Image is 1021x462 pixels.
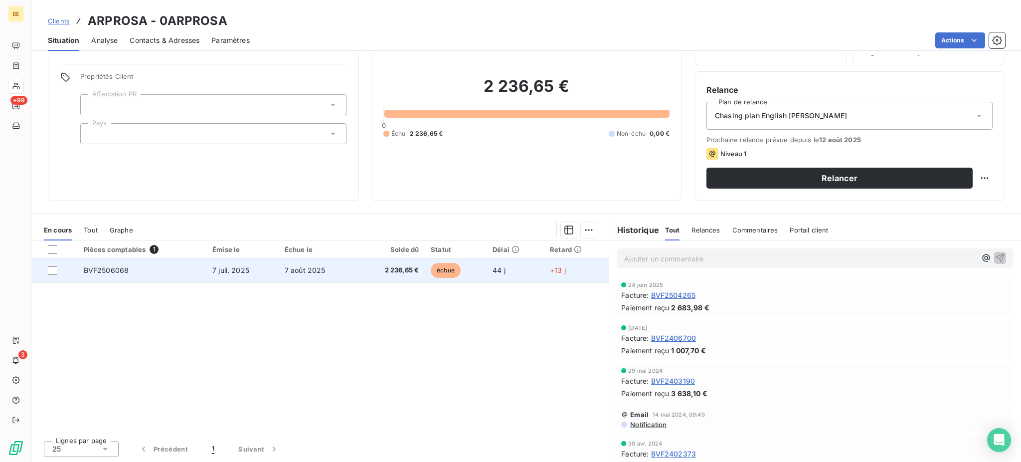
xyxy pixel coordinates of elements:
[362,245,419,253] div: Solde dû
[52,444,61,454] span: 25
[651,290,696,300] span: BVF2504265
[211,35,250,45] span: Paramètres
[621,449,649,459] span: Facture :
[8,6,24,22] div: BE
[212,266,249,274] span: 7 juil. 2025
[150,245,159,254] span: 1
[285,266,326,274] span: 7 août 2025
[91,35,118,45] span: Analyse
[650,129,670,138] span: 0,00 €
[609,224,659,236] h6: Historique
[715,111,847,121] span: Chasing plan English [PERSON_NAME]
[8,440,24,456] img: Logo LeanPay
[212,245,273,253] div: Émise le
[665,226,680,234] span: Tout
[88,12,227,30] h3: ARPROSA - 0ARPROSA
[550,245,603,253] div: Retard
[362,265,419,275] span: 2 236,65 €
[651,333,696,343] span: BVF2406700
[18,350,27,359] span: 3
[732,226,778,234] span: Commentaires
[706,84,993,96] h6: Relance
[48,17,70,25] span: Clients
[720,150,746,158] span: Niveau 1
[628,441,662,447] span: 30 avr. 2024
[226,439,291,460] button: Suivant
[621,376,649,386] span: Facture :
[651,376,695,386] span: BVF2403190
[621,345,669,356] span: Paiement reçu
[84,245,200,254] div: Pièces comptables
[48,35,79,45] span: Situation
[391,129,406,138] span: Échu
[431,245,481,253] div: Statut
[89,129,97,138] input: Ajouter une valeur
[653,412,705,418] span: 14 mai 2024, 09:49
[48,16,70,26] a: Clients
[987,428,1011,452] div: Open Intercom Messenger
[200,439,226,460] button: 1
[10,96,27,105] span: +99
[621,333,649,343] span: Facture :
[8,98,23,114] a: +99
[629,421,667,429] span: Notification
[410,129,443,138] span: 2 236,65 €
[110,226,133,234] span: Graphe
[84,226,98,234] span: Tout
[671,345,706,356] span: 1 007,70 €
[621,302,669,313] span: Paiement reçu
[628,368,663,374] span: 29 mai 2024
[628,282,663,288] span: 24 juin 2025
[706,136,993,144] span: Prochaine relance prévue depuis le
[44,226,72,234] span: En cours
[935,32,985,48] button: Actions
[621,290,649,300] span: Facture :
[89,100,97,109] input: Ajouter une valeur
[383,76,670,106] h2: 2 236,65 €
[431,263,461,278] span: échue
[493,245,538,253] div: Délai
[84,266,129,274] span: BVF2506068
[130,35,199,45] span: Contacts & Adresses
[550,266,566,274] span: +13 j
[819,136,861,144] span: 12 août 2025
[212,444,214,454] span: 1
[630,411,649,419] span: Email
[621,388,669,399] span: Paiement reçu
[691,226,720,234] span: Relances
[285,245,350,253] div: Échue le
[617,129,646,138] span: Non-échu
[671,388,707,399] span: 3 638,10 €
[628,325,647,331] span: [DATE]
[651,449,696,459] span: BVF2402373
[80,72,346,86] span: Propriétés Client
[790,226,828,234] span: Portail client
[493,266,506,274] span: 44 j
[671,302,709,313] span: 2 683,98 €
[706,168,973,189] button: Relancer
[127,439,200,460] button: Précédent
[382,121,386,129] span: 0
